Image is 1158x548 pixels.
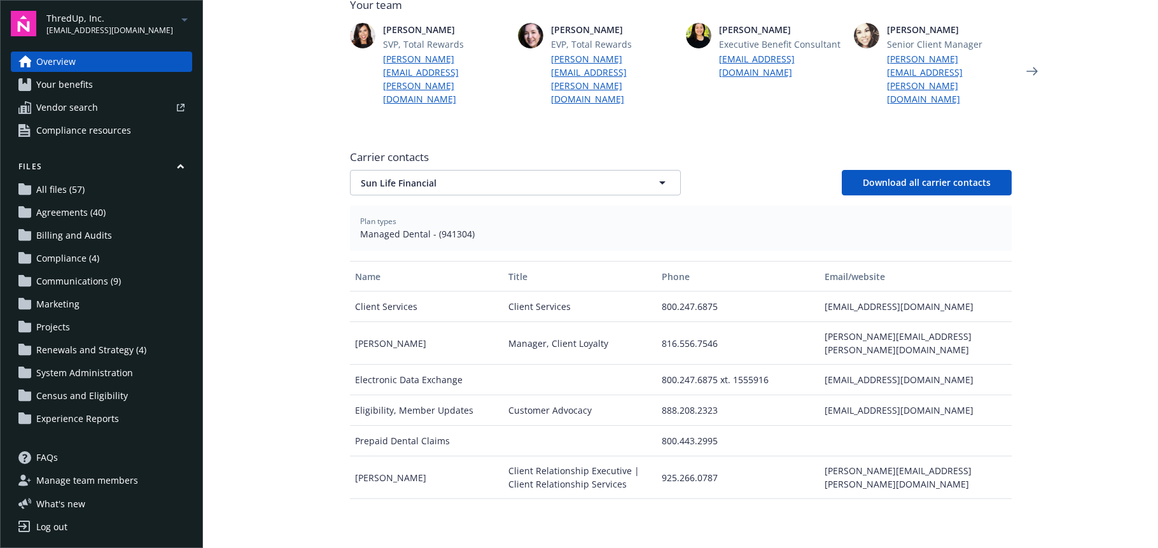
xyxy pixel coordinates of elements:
span: Your benefits [36,74,93,95]
div: Log out [36,517,67,537]
span: System Administration [36,363,133,383]
span: What ' s new [36,497,85,510]
img: photo [686,23,711,48]
div: Manager, Client Loyalty [503,322,657,365]
a: [PERSON_NAME][EMAIL_ADDRESS][PERSON_NAME][DOMAIN_NAME] [551,52,676,106]
button: Sun Life Financial [350,170,681,195]
a: Your benefits [11,74,192,95]
a: Census and Eligibility [11,386,192,406]
a: System Administration [11,363,192,383]
span: Experience Reports [36,409,119,429]
div: 925.266.0787 [657,456,820,499]
a: Next [1022,61,1042,81]
span: FAQs [36,447,58,468]
div: 888.208.2323 [657,395,820,426]
div: Customer Advocacy [503,395,657,426]
a: Compliance (4) [11,248,192,269]
div: 800.247.6875 xt. 1555916 [657,365,820,395]
div: [PERSON_NAME][EMAIL_ADDRESS][PERSON_NAME][DOMAIN_NAME] [820,456,1011,499]
div: [EMAIL_ADDRESS][DOMAIN_NAME] [820,395,1011,426]
a: [EMAIL_ADDRESS][DOMAIN_NAME] [719,52,844,79]
div: Email/website [825,270,1006,283]
button: Phone [657,261,820,292]
span: Managed Dental - (941304) [360,227,1001,241]
a: Projects [11,317,192,337]
span: [PERSON_NAME] [383,23,508,36]
div: Electronic Data Exchange [350,365,503,395]
div: [PERSON_NAME][EMAIL_ADDRESS][PERSON_NAME][DOMAIN_NAME] [820,322,1011,365]
div: [EMAIL_ADDRESS][DOMAIN_NAME] [820,365,1011,395]
span: ThredUp, Inc. [46,11,173,25]
button: Files [11,161,192,177]
span: Marketing [36,294,80,314]
a: Vendor search [11,97,192,118]
span: Vendor search [36,97,98,118]
div: [EMAIL_ADDRESS][DOMAIN_NAME] [820,292,1011,322]
img: photo [350,23,375,48]
div: Client Relationship Executive | Client Relationship Services [503,456,657,499]
span: Download all carrier contacts [863,176,991,188]
span: Plan types [360,216,1001,227]
div: [PERSON_NAME] [350,456,503,499]
span: Projects [36,317,70,337]
a: Communications (9) [11,271,192,292]
span: SVP, Total Rewards [383,38,508,51]
div: Eligibility, Member Updates [350,395,503,426]
span: Carrier contacts [350,150,1012,165]
a: Compliance resources [11,120,192,141]
span: Billing and Audits [36,225,112,246]
div: Title [508,270,652,283]
div: Name [355,270,498,283]
span: EVP, Total Rewards [551,38,676,51]
a: All files (57) [11,179,192,200]
a: Experience Reports [11,409,192,429]
div: Phone [662,270,814,283]
a: Renewals and Strategy (4) [11,340,192,360]
div: 800.247.6875 [657,292,820,322]
span: Manage team members [36,470,138,491]
span: Executive Benefit Consultant [719,38,844,51]
span: Compliance resources [36,120,131,141]
div: 800.443.2995 [657,426,820,456]
span: [PERSON_NAME] [551,23,676,36]
span: Compliance (4) [36,248,99,269]
div: 816.556.7546 [657,322,820,365]
span: [PERSON_NAME] [719,23,844,36]
button: Email/website [820,261,1011,292]
div: Prepaid Dental Claims [350,426,503,456]
span: [EMAIL_ADDRESS][DOMAIN_NAME] [46,25,173,36]
button: What's new [11,497,106,510]
a: arrowDropDown [177,11,192,27]
span: Sun Life Financial [361,176,625,190]
button: ThredUp, Inc.[EMAIL_ADDRESS][DOMAIN_NAME]arrowDropDown [46,11,192,36]
span: Census and Eligibility [36,386,128,406]
span: Communications (9) [36,271,121,292]
div: [PERSON_NAME] [350,322,503,365]
span: Agreements (40) [36,202,106,223]
img: navigator-logo.svg [11,11,36,36]
img: photo [854,23,879,48]
button: Name [350,261,503,292]
span: Renewals and Strategy (4) [36,340,146,360]
a: FAQs [11,447,192,468]
span: [PERSON_NAME] [887,23,1012,36]
span: Senior Client Manager [887,38,1012,51]
button: Download all carrier contacts [842,170,1012,195]
img: photo [518,23,543,48]
button: Title [503,261,657,292]
span: All files (57) [36,179,85,200]
a: Overview [11,52,192,72]
a: [PERSON_NAME][EMAIL_ADDRESS][PERSON_NAME][DOMAIN_NAME] [887,52,1012,106]
a: Agreements (40) [11,202,192,223]
span: Overview [36,52,76,72]
a: Manage team members [11,470,192,491]
a: Marketing [11,294,192,314]
div: Client Services [350,292,503,322]
div: Client Services [503,292,657,322]
a: [PERSON_NAME][EMAIL_ADDRESS][PERSON_NAME][DOMAIN_NAME] [383,52,508,106]
a: Billing and Audits [11,225,192,246]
